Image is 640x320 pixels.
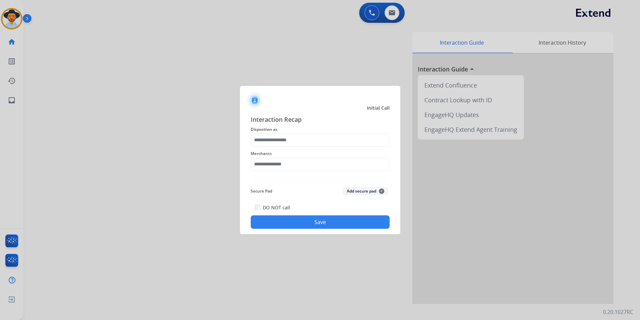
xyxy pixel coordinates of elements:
span: Merchants [251,150,390,158]
img: contactIcon [247,92,263,108]
span: Initial Call [367,105,390,111]
p: 0.20.1027RC [603,308,633,316]
label: DO NOT call [263,204,290,211]
span: Secure Pad [251,187,272,195]
span: Interaction Recap [251,115,390,125]
button: Save [251,215,390,229]
span: + [379,189,384,194]
span: Disposition as [251,125,390,134]
button: Add secure pad+ [343,187,388,195]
